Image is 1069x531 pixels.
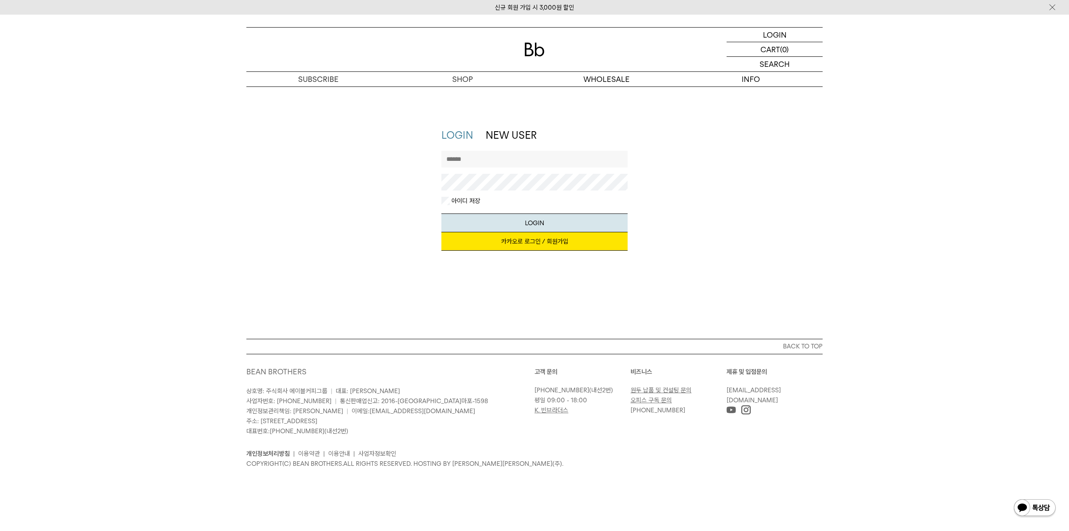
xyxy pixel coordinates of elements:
[246,459,823,469] p: COPYRIGHT(C) BEAN BROTHERS. ALL RIGHTS RESERVED. HOSTING BY [PERSON_NAME][PERSON_NAME](주).
[631,386,692,394] a: 원두 납품 및 컨설팅 문의
[534,385,626,395] p: (내선2번)
[450,197,480,205] label: 아이디 저장
[246,397,332,405] span: 사업자번호: [PHONE_NUMBER]
[352,407,475,415] span: 이메일:
[246,417,317,425] span: 주소: [STREET_ADDRESS]
[534,395,626,405] p: 평일 09:00 - 18:00
[631,396,672,404] a: 오피스 구독 문의
[246,407,343,415] span: 개인정보관리책임: [PERSON_NAME]
[246,72,390,86] a: SUBSCRIBE
[727,28,823,42] a: LOGIN
[246,367,307,376] a: BEAN BROTHERS
[727,386,781,404] a: [EMAIL_ADDRESS][DOMAIN_NAME]
[298,450,320,457] a: 이용약관
[246,427,348,435] span: 대표번호: (내선2번)
[293,449,295,459] li: |
[370,407,475,415] a: [EMAIL_ADDRESS][DOMAIN_NAME]
[763,28,787,42] p: LOGIN
[1013,498,1056,518] img: 카카오톡 채널 1:1 채팅 버튼
[246,450,290,457] a: 개인정보처리방침
[246,339,823,354] button: BACK TO TOP
[246,387,327,395] span: 상호명: 주식회사 에이블커피그룹
[390,72,534,86] a: SHOP
[353,449,355,459] li: |
[347,407,348,415] span: |
[524,43,545,56] img: 로고
[534,386,589,394] a: [PHONE_NUMBER]
[760,57,790,71] p: SEARCH
[679,72,823,86] p: INFO
[631,367,727,377] p: 비즈니스
[441,129,473,141] a: LOGIN
[780,42,789,56] p: (0)
[441,232,628,251] a: 카카오로 로그인 / 회원가입
[270,427,324,435] a: [PHONE_NUMBER]
[495,4,574,11] a: 신규 회원 가입 시 3,000원 할인
[340,397,488,405] span: 통신판매업신고: 2016-[GEOGRAPHIC_DATA]마포-1598
[534,407,568,414] a: K. 빈브라더스
[760,42,780,56] p: CART
[486,129,537,141] a: NEW USER
[331,387,332,395] span: |
[534,367,631,377] p: 고객 문의
[358,450,396,457] a: 사업자정보확인
[631,407,685,414] a: [PHONE_NUMBER]
[328,450,350,457] a: 이용안내
[727,42,823,57] a: CART (0)
[335,397,337,405] span: |
[727,367,823,377] p: 제휴 및 입점문의
[323,449,325,459] li: |
[336,387,400,395] span: 대표: [PERSON_NAME]
[441,213,628,232] button: LOGIN
[534,72,679,86] p: WHOLESALE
